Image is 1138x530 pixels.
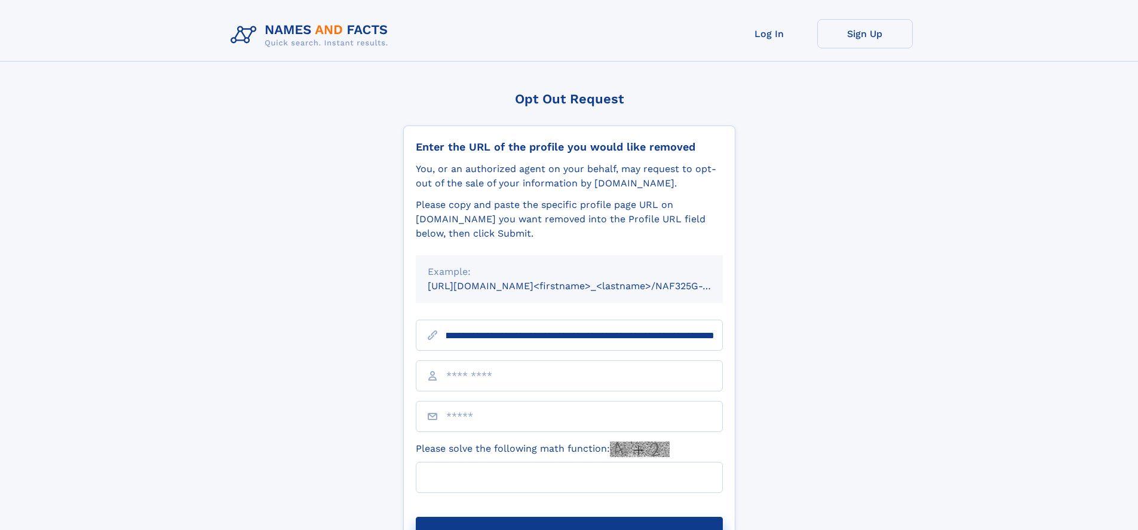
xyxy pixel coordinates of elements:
[416,198,723,241] div: Please copy and paste the specific profile page URL on [DOMAIN_NAME] you want removed into the Pr...
[416,162,723,191] div: You, or an authorized agent on your behalf, may request to opt-out of the sale of your informatio...
[428,265,711,279] div: Example:
[403,91,735,106] div: Opt Out Request
[226,19,398,51] img: Logo Names and Facts
[428,280,746,292] small: [URL][DOMAIN_NAME]<firstname>_<lastname>/NAF325G-xxxxxxxx
[416,140,723,154] div: Enter the URL of the profile you would like removed
[416,442,670,457] label: Please solve the following math function:
[722,19,817,48] a: Log In
[817,19,913,48] a: Sign Up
